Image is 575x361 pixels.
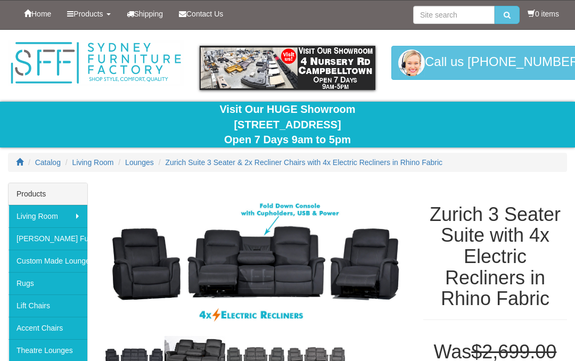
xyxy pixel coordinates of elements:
[8,102,567,147] div: Visit Our HUGE Showroom [STREET_ADDRESS] Open 7 Days 9am to 5pm
[125,158,154,167] a: Lounges
[423,204,567,309] h1: Zurich 3 Seater Suite with 4x Electric Recliners in Rhino Fabric
[9,205,87,227] a: Living Room
[186,10,223,18] span: Contact Us
[9,183,87,205] div: Products
[119,1,171,27] a: Shipping
[72,158,114,167] a: Living Room
[59,1,118,27] a: Products
[9,317,87,339] a: Accent Chairs
[528,9,559,19] li: 0 items
[200,46,375,90] img: showroom.gif
[35,158,61,167] a: Catalog
[31,10,51,18] span: Home
[9,272,87,294] a: Rugs
[413,6,495,24] input: Site search
[166,158,443,167] a: Zurich Suite 3 Seater & 2x Recliner Chairs with 4x Electric Recliners in Rhino Fabric
[171,1,231,27] a: Contact Us
[9,250,87,272] a: Custom Made Lounges
[9,294,87,317] a: Lift Chairs
[134,10,163,18] span: Shipping
[73,10,103,18] span: Products
[8,40,184,86] img: Sydney Furniture Factory
[16,1,59,27] a: Home
[9,227,87,250] a: [PERSON_NAME] Furniture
